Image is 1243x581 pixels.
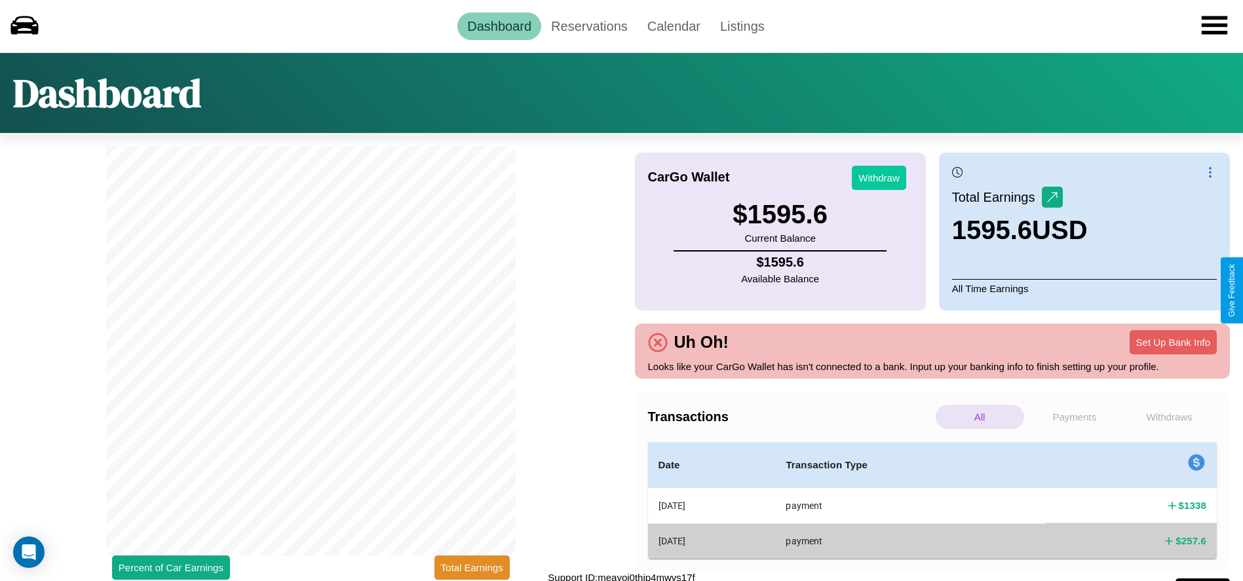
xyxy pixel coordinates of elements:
[936,405,1024,429] p: All
[648,488,776,524] th: [DATE]
[659,457,765,473] h4: Date
[733,200,828,229] h3: $ 1595.6
[1176,534,1206,548] h4: $ 257.6
[1179,498,1206,512] h4: $ 1338
[13,66,201,120] h1: Dashboard
[1125,405,1214,429] p: Withdraws
[13,536,45,568] div: Open Intercom Messenger
[648,523,776,558] th: [DATE]
[112,555,230,580] button: Percent of Car Earnings
[648,409,932,424] h4: Transactions
[775,488,1046,524] th: payment
[541,12,638,40] a: Reservations
[1130,330,1217,354] button: Set Up Bank Info
[648,170,730,185] h4: CarGo Wallet
[775,523,1046,558] th: payment
[952,216,1088,245] h3: 1595.6 USD
[952,185,1042,209] p: Total Earnings
[741,255,819,270] h4: $ 1595.6
[952,279,1217,297] p: All Time Earnings
[786,457,1035,473] h4: Transaction Type
[852,166,906,190] button: Withdraw
[648,358,1217,375] p: Looks like your CarGo Wallet has isn't connected to a bank. Input up your banking info to finish ...
[668,333,735,352] h4: Uh Oh!
[638,12,710,40] a: Calendar
[648,442,1217,559] table: simple table
[1031,405,1119,429] p: Payments
[741,270,819,288] p: Available Balance
[457,12,541,40] a: Dashboard
[434,555,510,580] button: Total Earnings
[710,12,774,40] a: Listings
[1227,264,1236,317] div: Give Feedback
[733,229,828,247] p: Current Balance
